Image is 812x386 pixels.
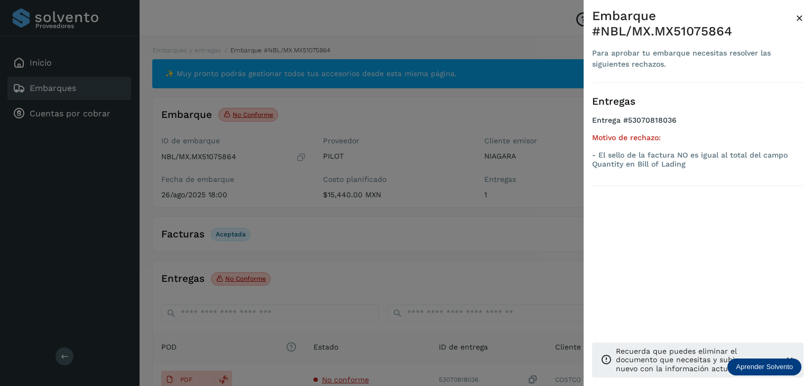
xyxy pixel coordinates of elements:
[592,116,804,133] h4: Entrega #53070818036
[592,8,796,39] div: Embarque #NBL/MX.MX51075864
[727,359,801,375] div: Aprender Solvento
[796,11,804,25] span: ×
[592,133,804,142] h5: Motivo de rechazo:
[592,151,804,169] p: - El sello de la factura NO es igual al total del campo Quantity en Bill of Lading
[592,96,804,108] h3: Entregas
[592,48,796,70] div: Para aprobar tu embarque necesitas resolver las siguientes rechazos.
[736,363,793,371] p: Aprender Solvento
[796,8,804,27] button: Close
[616,347,776,373] p: Recuerda que puedes eliminar el documento que necesitas y subir uno nuevo con la información actu...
